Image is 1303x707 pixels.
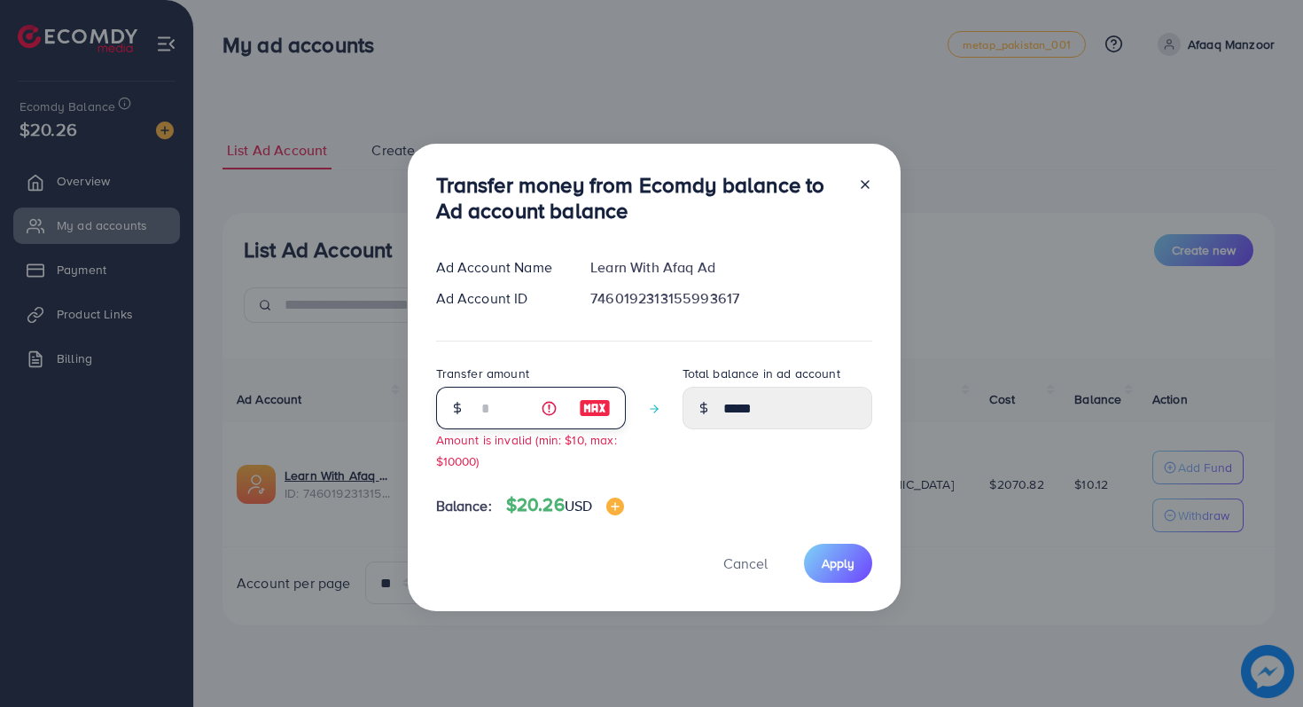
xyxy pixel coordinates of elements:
img: image [579,397,611,419]
button: Apply [804,544,872,582]
div: Ad Account ID [422,288,577,309]
span: Cancel [723,554,768,573]
span: Balance: [436,496,492,516]
div: Ad Account Name [422,257,577,278]
div: Learn With Afaq Ad [576,257,886,278]
button: Cancel [701,544,790,582]
label: Total balance in ad account [683,365,840,382]
h4: $20.26 [506,494,624,516]
h3: Transfer money from Ecomdy balance to Ad account balance [436,172,844,224]
span: Apply [822,554,854,572]
small: Amount is invalid (min: $10, max: $10000) [436,431,617,468]
img: image [606,498,624,515]
label: Transfer amount [436,365,529,382]
div: 7460192313155993617 [576,288,886,309]
span: USD [565,496,592,515]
